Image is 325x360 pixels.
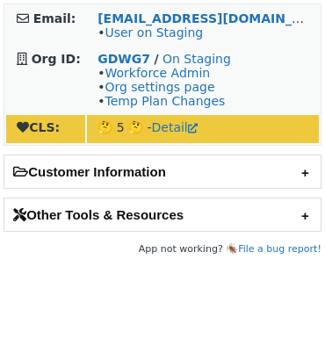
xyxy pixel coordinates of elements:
[105,80,214,94] a: Org settings page
[4,155,321,188] h2: Customer Information
[87,115,319,143] td: 🤔 5 🤔 -
[154,52,158,66] strong: /
[105,25,203,40] a: User on Staging
[33,11,76,25] strong: Email:
[32,52,81,66] strong: Org ID:
[97,25,203,40] span: •
[17,120,60,134] strong: CLS:
[238,243,321,255] a: File a bug report!
[4,241,321,258] footer: App not working? 🪳
[4,198,321,231] h2: Other Tools & Resources
[105,94,225,108] a: Temp Plan Changes
[152,120,198,134] a: Detail
[105,66,210,80] a: Workforce Admin
[97,52,150,66] a: GDWG7
[162,52,231,66] a: On Staging
[97,66,225,108] span: • • •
